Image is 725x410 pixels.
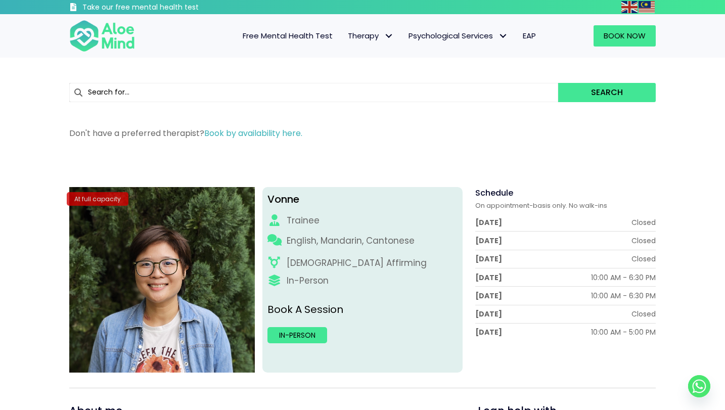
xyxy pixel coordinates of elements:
div: [DATE] [475,272,502,283]
div: [DEMOGRAPHIC_DATA] Affirming [287,257,427,269]
div: [DATE] [475,291,502,301]
a: TherapyTherapy: submenu [340,25,401,47]
div: In-Person [287,275,329,287]
img: Vonne Trainee [69,187,255,373]
span: Schedule [475,187,513,199]
button: Search [558,83,656,102]
span: Psychological Services: submenu [495,29,510,43]
a: Book by availability here. [204,127,302,139]
div: Closed [631,217,656,227]
span: On appointment-basis only. No walk-ins [475,201,607,210]
div: Closed [631,236,656,246]
img: ms [639,1,655,13]
div: Closed [631,309,656,319]
p: Book A Session [267,302,458,317]
img: en [621,1,638,13]
a: Whatsapp [688,375,710,397]
div: 10:00 AM - 6:30 PM [591,272,656,283]
div: [DATE] [475,327,502,337]
a: Free Mental Health Test [235,25,340,47]
span: Book Now [604,30,646,41]
a: EAP [515,25,543,47]
span: Psychological Services [409,30,508,41]
div: [DATE] [475,254,502,264]
span: EAP [523,30,536,41]
div: Closed [631,254,656,264]
a: English [621,1,639,13]
a: Book Now [594,25,656,47]
div: 10:00 AM - 5:00 PM [591,327,656,337]
a: Take our free mental health test [69,3,253,14]
input: Search for... [69,83,558,102]
div: Trainee [287,214,320,227]
span: Free Mental Health Test [243,30,333,41]
div: 10:00 AM - 6:30 PM [591,291,656,301]
a: Malay [639,1,656,13]
div: At full capacity [67,192,128,206]
p: Don't have a preferred therapist? [69,127,656,139]
a: In-person [267,327,327,343]
div: [DATE] [475,309,502,319]
div: [DATE] [475,236,502,246]
div: [DATE] [475,217,502,227]
a: Psychological ServicesPsychological Services: submenu [401,25,515,47]
p: English, Mandarin, Cantonese [287,235,415,247]
nav: Menu [148,25,543,47]
div: Vonne [267,192,458,207]
span: Therapy [348,30,393,41]
span: Therapy: submenu [381,29,396,43]
img: Aloe mind Logo [69,19,135,53]
h3: Take our free mental health test [82,3,253,13]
